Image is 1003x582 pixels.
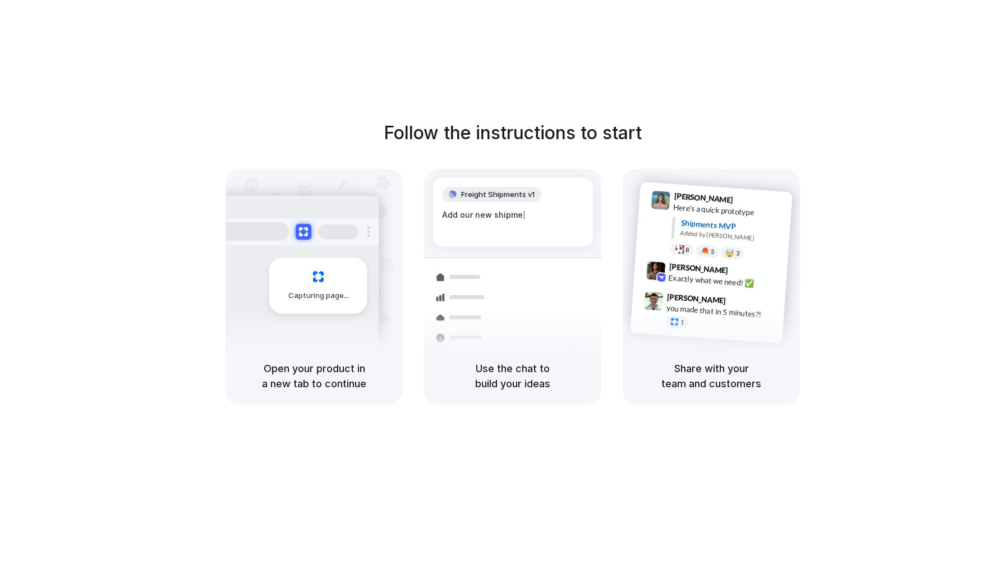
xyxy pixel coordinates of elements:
span: 1 [680,319,684,326]
div: you made that in 5 minutes?! [666,302,778,321]
div: Exactly what we need! ✅ [668,272,780,291]
span: | [523,210,526,219]
div: Added by [PERSON_NAME] [680,228,783,245]
h5: Share with your team and customers [636,361,786,391]
span: 8 [685,246,689,253]
span: 3 [736,250,740,256]
span: 9:41 AM [737,195,760,208]
span: 9:47 AM [729,296,752,309]
div: Add our new shipme [442,209,584,221]
span: [PERSON_NAME] [669,260,728,276]
h1: Follow the instructions to start [384,120,642,146]
span: Freight Shipments v1 [461,189,535,200]
span: 9:42 AM [731,265,754,279]
span: [PERSON_NAME] [667,290,726,306]
div: 🤯 [725,249,735,257]
span: 5 [711,248,715,254]
h5: Use the chat to build your ideas [438,361,588,391]
h5: Open your product in a new tab to continue [239,361,389,391]
span: Capturing page [288,290,351,301]
span: [PERSON_NAME] [674,190,733,206]
div: Here's a quick prototype [673,201,785,220]
div: Shipments MVP [680,217,784,235]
